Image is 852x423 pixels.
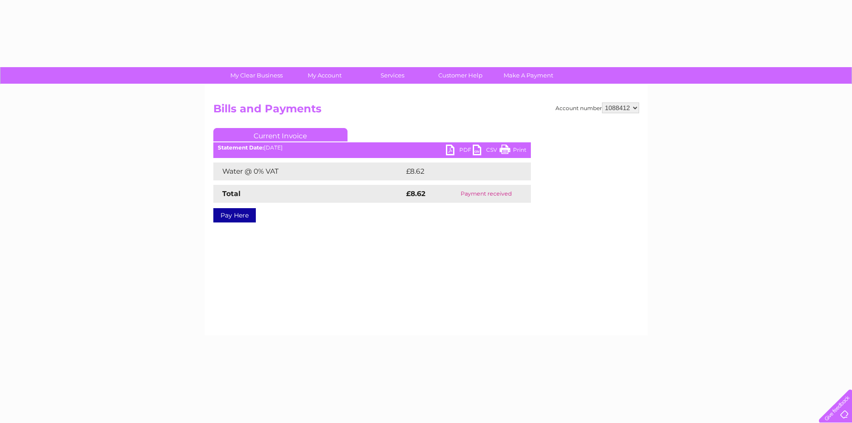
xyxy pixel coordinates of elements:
td: Payment received [442,185,531,203]
a: PDF [446,145,473,158]
div: Account number [555,103,639,113]
td: Water @ 0% VAT [213,162,404,180]
h2: Bills and Payments [213,103,639,120]
a: CSV [473,145,500,158]
td: £8.62 [404,162,510,180]
a: My Clear Business [220,67,293,84]
a: Customer Help [424,67,497,84]
a: Make A Payment [492,67,565,84]
div: [DATE] [213,145,531,151]
a: Services [356,67,429,84]
a: Print [500,145,526,158]
a: Pay Here [213,208,256,222]
a: My Account [288,67,361,84]
strong: Total [222,189,241,198]
b: Statement Date: [218,144,264,151]
a: Current Invoice [213,128,348,141]
strong: £8.62 [406,189,425,198]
